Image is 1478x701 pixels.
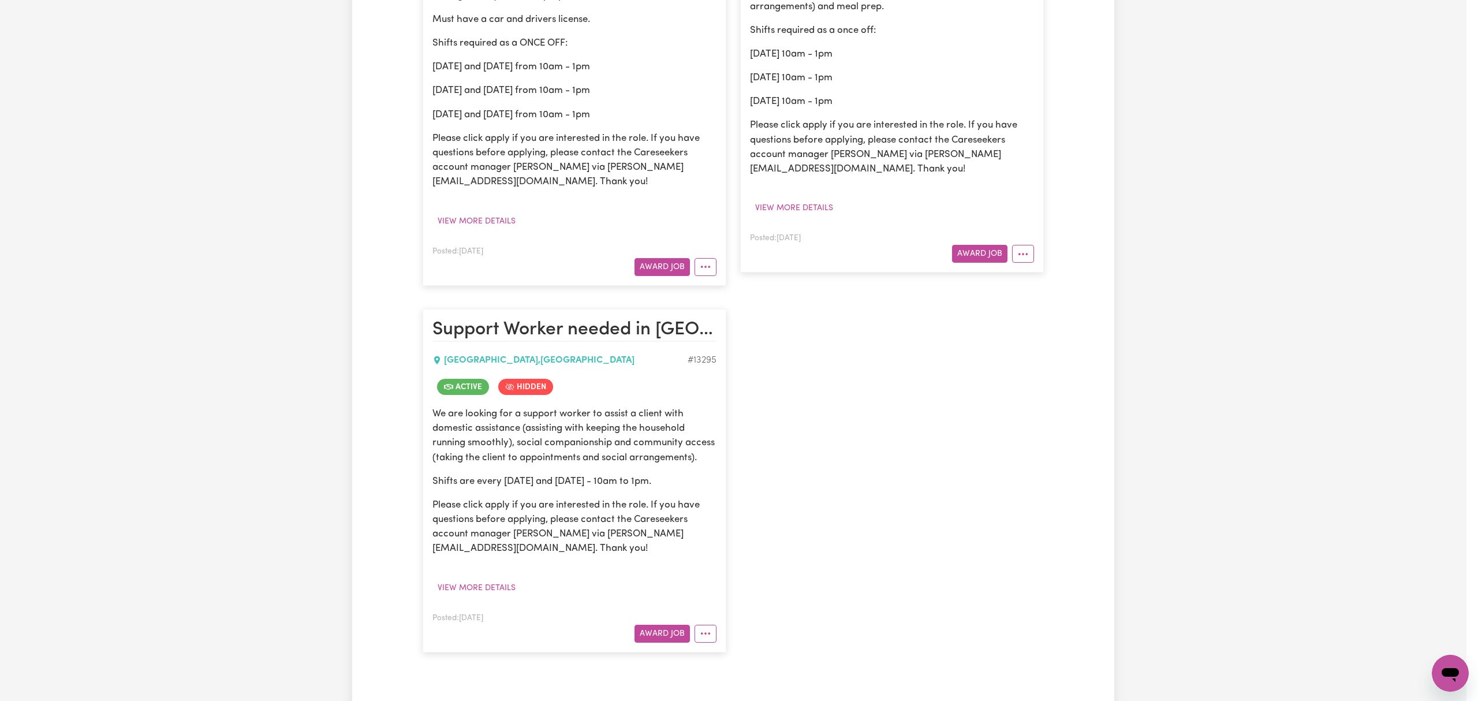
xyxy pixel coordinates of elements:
[635,625,690,643] button: Award Job
[695,625,716,643] button: More options
[432,248,483,255] span: Posted: [DATE]
[432,614,483,622] span: Posted: [DATE]
[750,47,1034,61] p: [DATE] 10am - 1pm
[432,498,716,556] p: Please click apply if you are interested in the role. If you have questions before applying, plea...
[1432,655,1469,692] iframe: Button to launch messaging window, conversation in progress
[432,12,716,27] p: Must have a car and drivers license.
[750,23,1034,38] p: Shifts required as a once off:
[635,258,690,276] button: Award Job
[432,579,521,597] button: View more details
[432,131,716,189] p: Please click apply if you are interested in the role. If you have questions before applying, plea...
[952,245,1007,263] button: Award Job
[750,199,838,217] button: View more details
[750,234,801,242] span: Posted: [DATE]
[437,379,489,395] span: Job is active
[432,107,716,122] p: [DATE] and [DATE] from 10am - 1pm
[432,36,716,50] p: Shifts required as a ONCE OFF:
[432,83,716,98] p: [DATE] and [DATE] from 10am - 1pm
[688,353,716,367] div: Job ID #13295
[432,474,716,489] p: Shifts are every [DATE] and [DATE] - 10am to 1pm.
[498,379,553,395] span: Job is hidden
[750,70,1034,85] p: [DATE] 10am - 1pm
[432,353,688,367] div: [GEOGRAPHIC_DATA] , [GEOGRAPHIC_DATA]
[695,258,716,276] button: More options
[1012,245,1034,263] button: More options
[432,212,521,230] button: View more details
[750,94,1034,109] p: [DATE] 10am - 1pm
[432,319,716,342] h2: Support Worker needed in Longueville NSW
[432,407,716,465] p: We are looking for a support worker to assist a client with domestic assistance (assisting with k...
[750,118,1034,176] p: Please click apply if you are interested in the role. If you have questions before applying, plea...
[432,59,716,74] p: [DATE] and [DATE] from 10am - 1pm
